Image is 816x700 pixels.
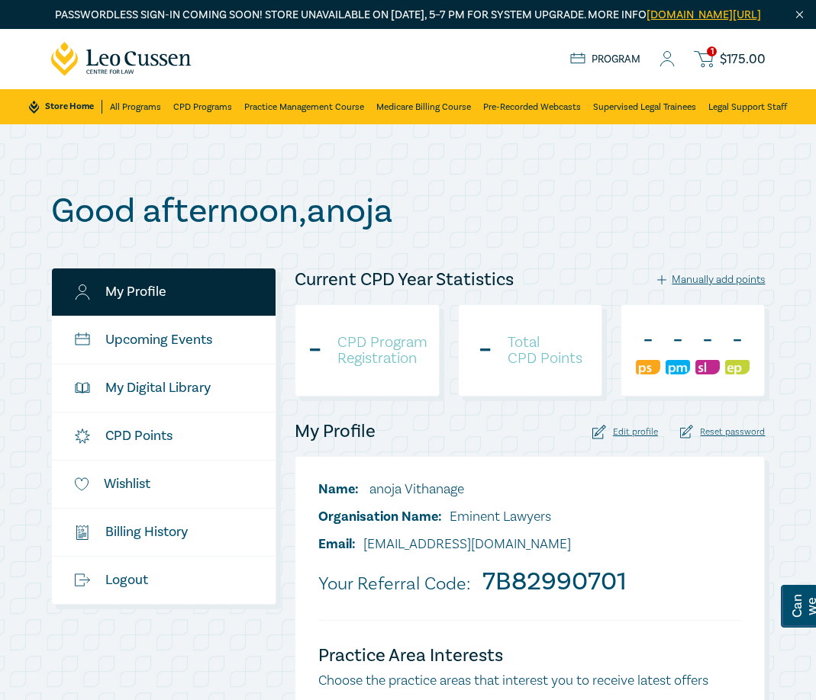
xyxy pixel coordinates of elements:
[173,89,232,124] a: CPD Programs
[508,335,582,367] h4: Total CPD Points
[666,360,690,374] img: Practice Management & Business Skills
[592,425,658,439] div: Edit profile
[570,53,641,66] a: Program
[636,325,660,357] div: -
[725,360,750,374] img: Ethics & Professional Responsibility
[720,53,766,66] span: $ 175.00
[666,325,690,357] div: -
[244,89,364,124] a: Practice Management Course
[29,100,102,114] a: Store Home
[52,268,276,316] a: My Profile
[318,508,442,525] span: Organisation Name:
[295,268,514,292] h4: Current CPD Year Statistics
[636,360,660,374] img: Professional Skills
[725,325,750,357] div: -
[52,316,276,364] a: Upcoming Events
[318,480,359,498] span: Name:
[376,89,471,124] a: Medicare Billing Course
[52,509,276,556] a: $Billing History
[657,273,766,287] div: Manually add points
[318,535,571,554] li: [EMAIL_ADDRESS][DOMAIN_NAME]
[593,89,696,124] a: Supervised Legal Trainees
[337,335,427,367] h4: CPD Program Registration
[707,47,717,56] span: 1
[647,8,761,22] a: [DOMAIN_NAME][URL]
[695,325,720,357] div: -
[51,7,766,24] p: Passwordless sign-in coming soon! Store unavailable on [DATE], 5–7 PM for system upgrade. More info
[318,535,356,553] span: Email:
[318,644,741,668] h4: Practice Area Interests
[51,191,766,231] h1: Good afternoon , anoja
[708,89,787,124] a: Legal Support Staff
[318,507,571,527] li: Eminent Lawyers
[52,461,276,508] a: Wishlist
[52,557,276,604] a: Logout
[318,572,470,596] span: Your Referral Code:
[793,8,806,21] img: Close
[110,89,161,124] a: All Programs
[295,419,376,444] h4: My Profile
[308,335,322,367] div: -
[52,364,276,412] a: My Digital Library
[483,89,581,124] a: Pre-Recorded Webcasts
[318,671,741,691] p: Choose the practice areas that interest you to receive latest offers
[52,413,276,460] a: CPD Points
[695,360,720,374] img: Substantive Law
[680,425,766,439] div: Reset password
[478,335,492,367] div: -
[482,565,627,598] strong: 7B82990701
[78,528,81,535] tspan: $
[318,480,571,499] li: anoja Vithanage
